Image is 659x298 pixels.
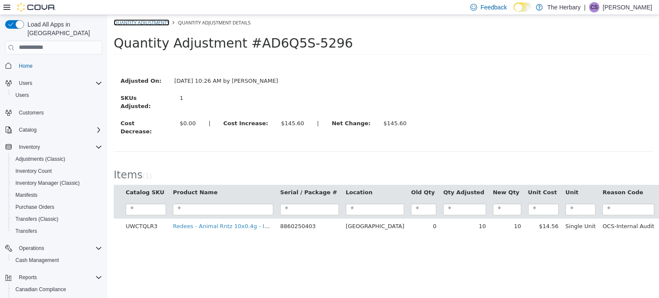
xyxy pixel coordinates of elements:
td: found some [550,204,590,219]
button: Old Qty [304,173,329,182]
span: Customers [15,107,102,118]
span: Inventory Count [12,166,102,176]
td: Single Unit [455,204,492,219]
span: Transfers (Classic) [15,216,58,223]
button: Catalog [2,124,106,136]
span: Reports [19,274,37,281]
button: Operations [15,243,48,253]
span: Catalog [19,126,36,133]
button: Transfers [9,225,106,237]
span: Users [15,78,102,88]
div: $145.60 [276,104,299,113]
button: Inventory [15,142,43,152]
label: SKUs Adjusted: [7,79,66,96]
button: Users [9,89,106,101]
button: Catalog [15,125,40,135]
span: Users [15,92,29,99]
span: Purchase Orders [12,202,102,212]
a: Transfers [12,226,40,236]
button: Adjustments (Classic) [9,153,106,165]
button: Manifests [9,189,106,201]
a: Home [15,61,36,71]
p: [PERSON_NAME] [603,2,652,12]
span: Operations [19,245,44,252]
button: Unit Cost [421,173,451,182]
span: CS [591,2,598,12]
button: Reports [15,272,40,283]
td: 8860250403 [169,204,235,219]
span: Catalog [15,125,102,135]
button: New Qty [386,173,414,182]
td: $14.56 [417,204,455,219]
p: The Herbary [547,2,580,12]
label: Net Change: [218,104,270,113]
span: Cash Management [12,255,102,265]
a: Customers [15,108,47,118]
span: Cash Management [15,257,59,264]
span: Canadian Compliance [12,284,102,295]
label: | [203,104,218,113]
button: Unit [458,173,473,182]
span: Inventory Manager (Classic) [15,180,80,187]
div: [DATE] 10:26 AM by [PERSON_NAME] [60,62,177,70]
span: Quantity Adjustment #AD6Q5S-5296 [6,21,246,36]
span: Home [19,63,33,69]
span: Users [19,80,32,87]
span: [GEOGRAPHIC_DATA] [239,208,297,214]
button: Serial / Package # [173,173,232,182]
span: Items [6,154,35,166]
label: Cost Increase: [110,104,168,113]
button: Customers [2,106,106,119]
p: | [584,2,586,12]
a: Canadian Compliance [12,284,70,295]
a: Transfers (Classic) [12,214,62,224]
button: Users [2,77,106,89]
label: | [95,104,109,113]
span: Customers [19,109,44,116]
a: Cash Management [12,255,62,265]
td: 0 [300,204,333,219]
span: Home [15,60,102,71]
button: Operations [2,242,106,254]
td: 10 [382,204,417,219]
button: Home [2,60,106,72]
div: Carolyn Stona [589,2,599,12]
span: Transfers (Classic) [12,214,102,224]
a: Quantity Adjustments [6,4,62,11]
span: Purchase Orders [15,204,54,211]
a: Purchase Orders [12,202,58,212]
button: Inventory Count [9,165,106,177]
button: Users [15,78,36,88]
div: $0.00 [73,104,88,113]
button: Product Name [66,173,112,182]
button: Inventory [2,141,106,153]
div: 1 [73,79,149,87]
span: Users [12,90,102,100]
a: Inventory Count [12,166,55,176]
a: Inventory Manager (Classic) [12,178,83,188]
span: Adjustments (Classic) [12,154,102,164]
span: Inventory [15,142,102,152]
td: UWCTQLR3 [15,204,62,219]
span: Operations [15,243,102,253]
button: Purchase Orders [9,201,106,213]
button: Reason Code [495,173,538,182]
span: Reports [15,272,102,283]
small: ( ) [35,157,45,165]
button: Location [239,173,267,182]
span: Canadian Compliance [15,286,66,293]
span: Inventory Count [15,168,52,175]
button: Cash Management [9,254,106,266]
span: Transfers [15,228,37,235]
a: Users [12,90,32,100]
span: Transfers [12,226,102,236]
span: Feedback [481,3,507,12]
button: Qty Adjusted [336,173,378,182]
button: Transfers (Classic) [9,213,106,225]
span: Adjustments (Classic) [15,156,65,163]
span: Manifests [12,190,102,200]
label: Cost Decrease: [7,104,66,121]
span: Inventory [19,144,40,151]
span: Inventory Manager (Classic) [12,178,102,188]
